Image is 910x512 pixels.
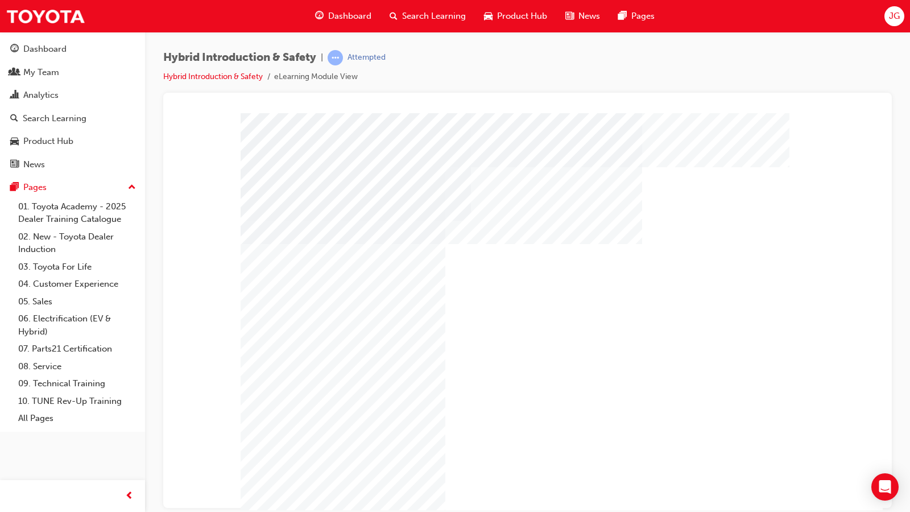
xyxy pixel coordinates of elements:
span: guage-icon [315,9,324,23]
button: Pages [5,177,140,198]
span: pages-icon [618,9,627,23]
span: Dashboard [328,10,371,23]
a: Search Learning [5,108,140,129]
div: Attempted [348,52,386,63]
a: 09. Technical Training [14,375,140,393]
div: Pages [23,181,47,194]
span: car-icon [484,9,493,23]
div: Video [473,77,807,266]
div: Dashboard [23,43,67,56]
a: My Team [5,62,140,83]
a: Product Hub [5,131,140,152]
a: 05. Sales [14,293,140,311]
a: guage-iconDashboard [306,5,380,28]
a: pages-iconPages [609,5,664,28]
div: Search Learning [23,112,86,125]
a: car-iconProduct Hub [475,5,556,28]
a: 02. New - Toyota Dealer Induction [14,228,140,258]
span: Product Hub [497,10,547,23]
button: JG [884,6,904,26]
a: 03. Toyota For Life [14,258,140,276]
span: search-icon [10,114,18,124]
div: Open Intercom Messenger [871,473,899,501]
div: Product Hub [23,135,73,148]
span: Pages [631,10,655,23]
a: 01. Toyota Academy - 2025 Dealer Training Catalogue [14,198,140,228]
span: search-icon [390,9,398,23]
a: 08. Service [14,358,140,375]
a: 10. TUNE Rev-Up Training [14,393,140,410]
button: DashboardMy TeamAnalyticsSearch LearningProduct HubNews [5,36,140,177]
a: Dashboard [5,39,140,60]
span: people-icon [10,68,19,78]
a: 04. Customer Experience [14,275,140,293]
span: Search Learning [402,10,466,23]
span: | [321,51,323,64]
span: news-icon [565,9,574,23]
img: Trak [6,3,85,29]
a: Hybrid Introduction & Safety [163,72,263,81]
a: All Pages [14,410,140,427]
span: learningRecordVerb_ATTEMPT-icon [328,50,343,65]
span: guage-icon [10,44,19,55]
li: eLearning Module View [274,71,358,84]
span: up-icon [128,180,136,195]
div: My Team [23,66,59,79]
span: pages-icon [10,183,19,193]
div: News [23,158,45,171]
a: Analytics [5,85,140,106]
span: car-icon [10,137,19,147]
span: chart-icon [10,90,19,101]
a: 06. Electrification (EV & Hybrid) [14,310,140,340]
a: 07. Parts21 Certification [14,340,140,358]
a: news-iconNews [556,5,609,28]
span: JG [889,10,900,23]
span: Hybrid Introduction & Safety [163,51,316,64]
span: News [578,10,600,23]
a: search-iconSearch Learning [380,5,475,28]
a: News [5,154,140,175]
span: news-icon [10,160,19,170]
div: Analytics [23,89,59,102]
span: prev-icon [125,489,134,503]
